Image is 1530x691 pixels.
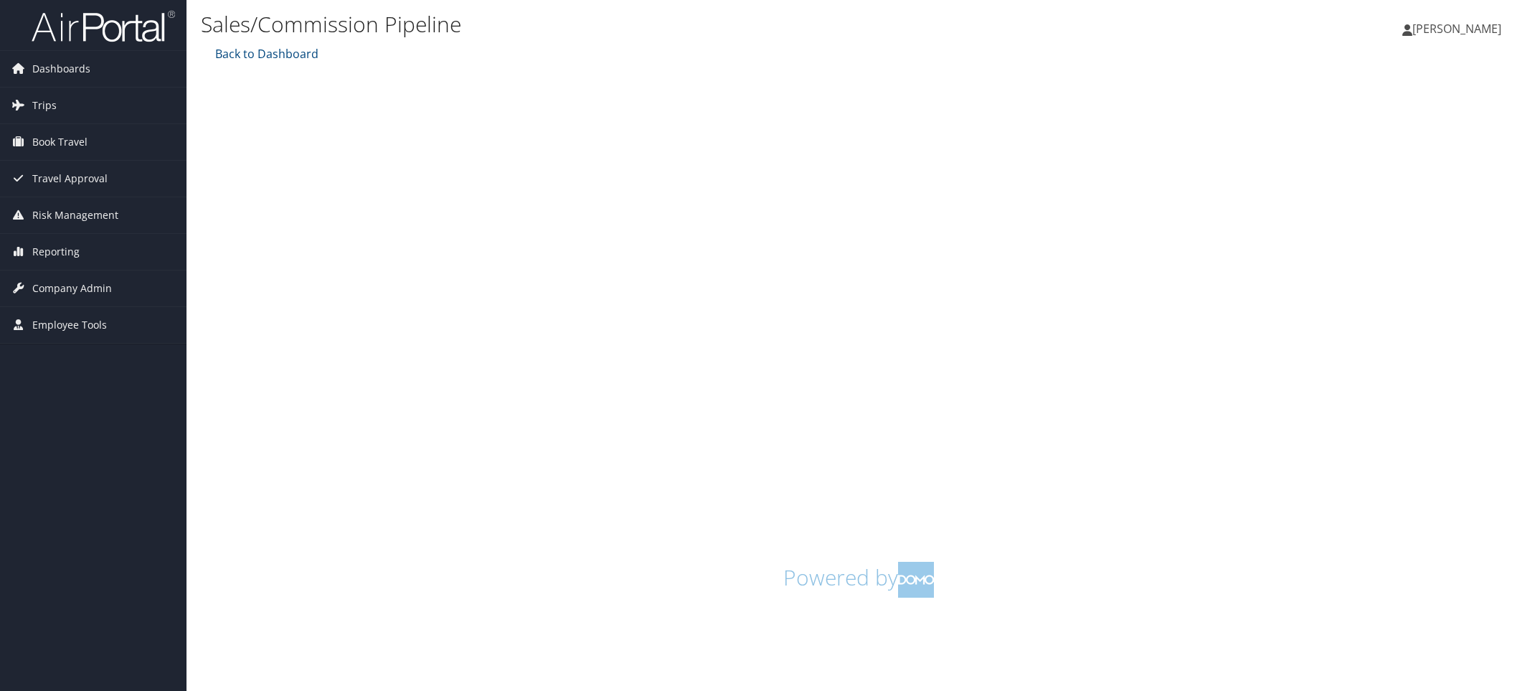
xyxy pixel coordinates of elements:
span: Travel Approval [32,161,108,197]
a: Back to Dashboard [212,46,318,62]
span: Company Admin [32,271,112,306]
span: Reporting [32,234,80,270]
img: airportal-logo.png [32,9,175,43]
span: Book Travel [32,124,88,160]
a: [PERSON_NAME] [1402,7,1516,50]
span: Employee Tools [32,307,107,343]
h1: Sales/Commission Pipeline [201,9,1077,39]
span: Trips [32,88,57,123]
span: [PERSON_NAME] [1412,21,1501,37]
h1: Powered by [212,562,1505,598]
span: Dashboards [32,51,90,87]
img: domo-logo.png [898,562,934,598]
span: Risk Management [32,197,118,233]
